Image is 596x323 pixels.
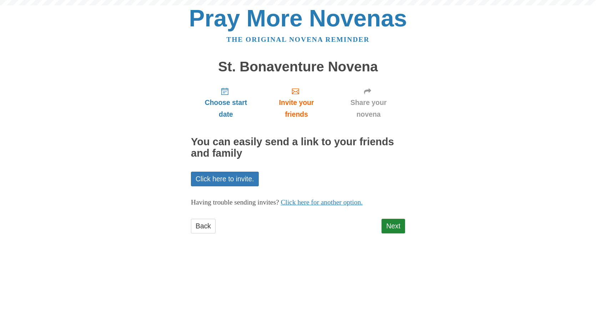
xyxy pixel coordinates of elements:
a: Next [382,219,405,233]
a: Back [191,219,216,233]
span: Having trouble sending invites? [191,198,279,206]
h1: St. Bonaventure Novena [191,59,405,75]
a: Choose start date [191,81,261,124]
a: Pray More Novenas [189,5,407,31]
h2: You can easily send a link to your friends and family [191,136,405,159]
a: The original novena reminder [227,36,370,43]
a: Share your novena [332,81,405,124]
span: Share your novena [339,97,398,120]
a: Click here to invite. [191,172,259,186]
a: Invite your friends [261,81,332,124]
a: Click here for another option. [281,198,363,206]
span: Choose start date [198,97,254,120]
span: Invite your friends [268,97,325,120]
